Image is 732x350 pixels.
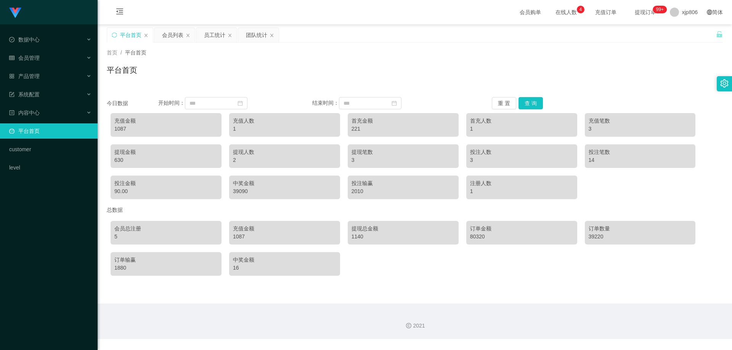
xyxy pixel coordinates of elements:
[104,322,726,330] div: 2021
[589,117,692,125] div: 充值笔数
[9,123,91,139] a: 图标: dashboard平台首页
[186,33,190,38] i: 图标: close
[162,28,183,42] div: 会员列表
[720,79,729,88] i: 图标: setting
[470,187,573,195] div: 1
[9,37,40,43] span: 数据中心
[470,225,573,233] div: 订单金额
[589,225,692,233] div: 订单数量
[707,10,712,15] i: 图标: global
[312,100,339,106] span: 结束时间：
[114,256,218,264] div: 订单输赢
[107,64,137,76] h1: 平台首页
[107,203,723,217] div: 总数据
[470,117,573,125] div: 首充人数
[589,156,692,164] div: 14
[9,73,40,79] span: 产品管理
[352,156,455,164] div: 3
[579,6,582,13] p: 4
[233,148,336,156] div: 提现人数
[470,233,573,241] div: 80320
[114,264,218,272] div: 1880
[470,179,573,187] div: 注册人数
[352,125,455,133] div: 221
[591,10,620,15] span: 充值订单
[204,28,225,42] div: 员工统计
[238,101,243,106] i: 图标: calendar
[107,50,117,56] span: 首页
[125,50,146,56] span: 平台首页
[233,233,336,241] div: 1087
[589,125,692,133] div: 3
[270,33,274,38] i: 图标: close
[589,233,692,241] div: 39220
[352,117,455,125] div: 首充金额
[233,117,336,125] div: 充值人数
[352,233,455,241] div: 1140
[9,55,14,61] i: 图标: table
[114,148,218,156] div: 提现金额
[233,256,336,264] div: 中奖金额
[9,8,21,18] img: logo.9652507e.png
[9,91,40,97] span: 系统配置
[114,233,218,241] div: 5
[9,142,91,157] a: customer
[470,148,573,156] div: 投注人数
[9,110,14,115] i: 图标: profile
[120,28,141,42] div: 平台首页
[114,179,218,187] div: 投注金额
[9,37,14,42] i: 图标: check-circle-o
[653,6,667,13] sup: 259
[552,10,581,15] span: 在线人数
[631,10,660,15] span: 提现订单
[233,179,336,187] div: 中奖金额
[9,92,14,97] i: 图标: form
[228,33,232,38] i: 图标: close
[107,0,133,25] i: 图标: menu-fold
[9,160,91,175] a: level
[233,264,336,272] div: 16
[158,100,185,106] span: 开始时间：
[9,55,40,61] span: 会员管理
[114,225,218,233] div: 会员总注册
[9,74,14,79] i: 图标: appstore-o
[107,99,158,107] div: 今日数据
[114,125,218,133] div: 1087
[9,110,40,116] span: 内容中心
[352,225,455,233] div: 提现总金额
[112,32,117,38] i: 图标: sync
[589,148,692,156] div: 投注笔数
[470,125,573,133] div: 1
[233,156,336,164] div: 2
[233,125,336,133] div: 1
[352,179,455,187] div: 投注输赢
[716,31,723,38] i: 图标: unlock
[492,97,516,109] button: 重 置
[406,323,411,328] i: 图标: copyright
[352,148,455,156] div: 提现笔数
[233,225,336,233] div: 充值金额
[577,6,584,13] sup: 4
[120,50,122,56] span: /
[114,117,218,125] div: 充值金额
[246,28,267,42] div: 团队统计
[392,101,397,106] i: 图标: calendar
[352,187,455,195] div: 2010
[114,156,218,164] div: 630
[233,187,336,195] div: 39090
[518,97,543,109] button: 查 询
[144,33,148,38] i: 图标: close
[114,187,218,195] div: 90.00
[470,156,573,164] div: 3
